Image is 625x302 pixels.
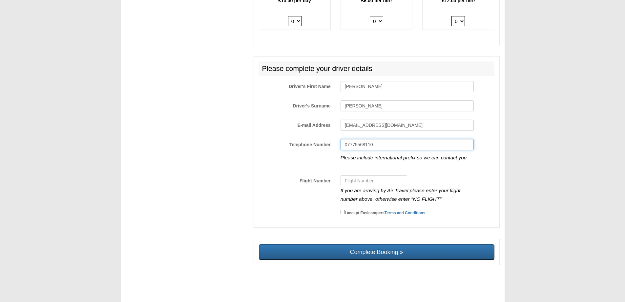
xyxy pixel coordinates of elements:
[341,210,345,214] input: I accept EasicampersTerms and Conditions
[259,244,494,260] input: Complete Booking »
[254,139,336,148] label: Telephone Number
[259,61,494,76] h2: Please complete your driver details
[254,81,336,90] label: Driver's First Name
[254,100,336,109] label: Driver's Surname
[341,120,474,131] input: E-mail Address
[341,175,407,186] input: Flight Number
[254,120,336,128] label: E-mail Address
[341,188,461,202] i: If you are arriving by Air Travel please enter your flight number above, otherwise enter "NO FLIGHT"
[341,100,474,111] input: Driver's Surname
[341,139,474,150] input: Telephone Number
[385,211,426,215] a: Terms and Conditions
[341,155,467,160] i: Please include international prefix so we can contact you
[341,81,474,92] input: Driver's First Name
[345,211,426,215] small: I accept Easicampers
[254,175,336,184] label: Flight Number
